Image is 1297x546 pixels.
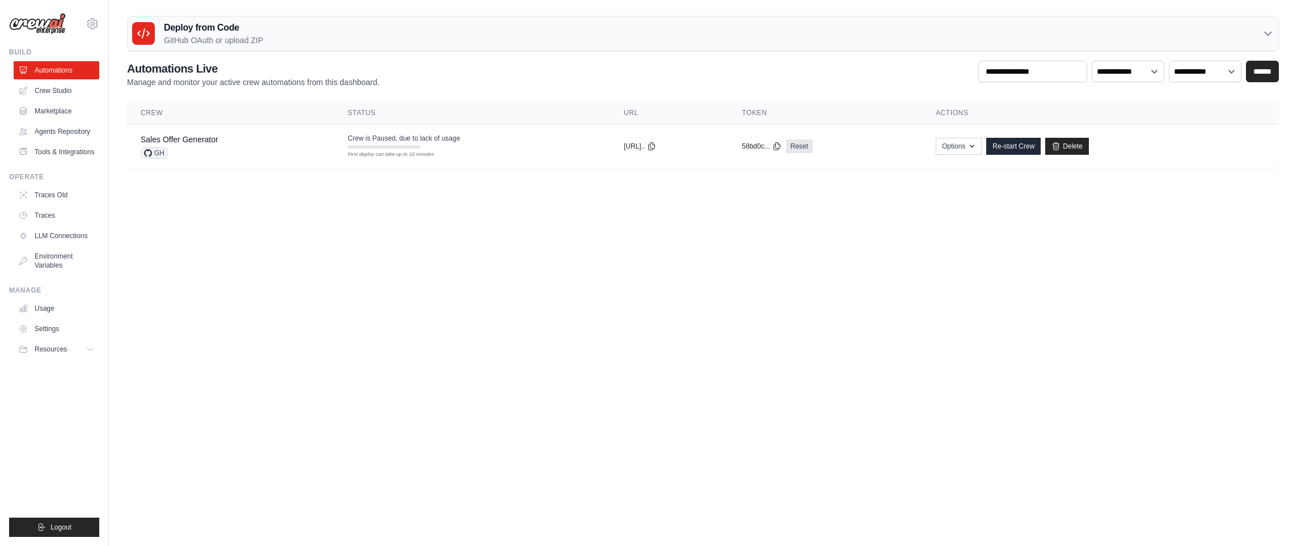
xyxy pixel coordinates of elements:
p: GitHub OAuth or upload ZIP [164,35,263,46]
iframe: Chat Widget [1240,492,1297,546]
a: Delete [1045,138,1089,155]
a: Marketplace [14,102,99,120]
button: Resources [14,340,99,358]
img: Logo [9,13,66,35]
a: Crew Studio [14,82,99,100]
th: Status [334,101,610,125]
div: Operate [9,172,99,181]
a: Traces Old [14,186,99,204]
button: 58bd0c... [742,142,781,151]
a: Usage [14,299,99,318]
a: Automations [14,61,99,79]
span: Crew is Paused, due to lack of usage [348,134,460,143]
a: Traces [14,206,99,225]
p: Manage and monitor your active crew automations from this dashboard. [127,77,379,88]
a: Environment Variables [14,247,99,274]
a: Re-start Crew [986,138,1041,155]
span: GH [141,147,168,159]
a: LLM Connections [14,227,99,245]
a: Settings [14,320,99,338]
div: Manage [9,286,99,295]
a: Agents Repository [14,122,99,141]
a: Sales Offer Generator [141,135,218,144]
h3: Deploy from Code [164,21,263,35]
button: Options [936,138,982,155]
th: URL [610,101,728,125]
span: Logout [50,523,71,532]
div: First deploy can take up to 10 minutes [348,151,420,159]
button: Logout [9,518,99,537]
th: Crew [127,101,334,125]
th: Token [728,101,922,125]
th: Actions [922,101,1279,125]
a: Tools & Integrations [14,143,99,161]
a: Reset [786,139,813,153]
h2: Automations Live [127,61,379,77]
div: Build [9,48,99,57]
span: Resources [35,345,67,354]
